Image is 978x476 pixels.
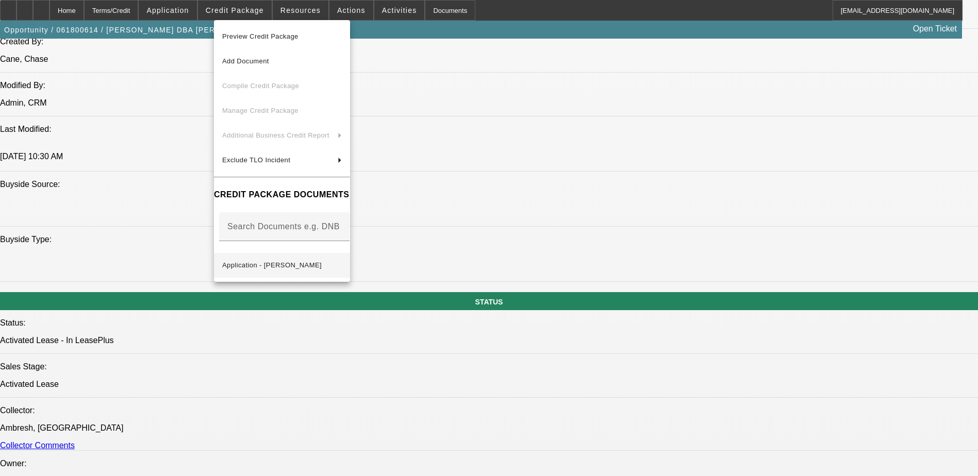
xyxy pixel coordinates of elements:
[214,189,350,201] h4: CREDIT PACKAGE DOCUMENTS
[227,222,340,231] mat-label: Search Documents e.g. DNB
[222,261,322,269] span: Application - [PERSON_NAME]
[222,32,299,40] span: Preview Credit Package
[214,253,350,278] button: Application - William E. Ahrens
[222,57,269,65] span: Add Document
[222,156,290,164] span: Exclude TLO Incident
